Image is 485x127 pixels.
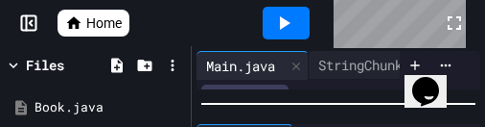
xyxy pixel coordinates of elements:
div: Files [26,55,64,75]
div: Main.java [196,51,309,80]
div: StringChunk.java [309,51,474,80]
div: StringChunk.java [309,55,450,75]
div: Chat with us now!Close [8,8,132,122]
a: Home [58,10,129,37]
div: History [201,85,289,112]
div: Book.java [35,98,184,117]
iframe: chat widget [404,50,466,108]
span: Home [86,13,122,33]
div: Main.java [196,56,285,76]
